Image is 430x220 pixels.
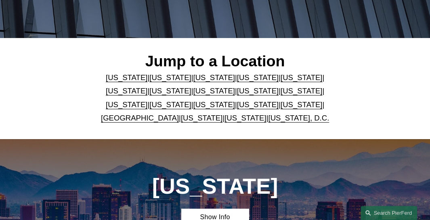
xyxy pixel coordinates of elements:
a: [US_STATE] [237,100,279,109]
a: [US_STATE] [237,87,279,95]
a: [US_STATE] [181,114,222,122]
a: Search this site [361,206,417,220]
a: [US_STATE] [149,73,191,82]
p: | | | | | | | | | | | | | | | | | | [97,71,333,125]
a: [GEOGRAPHIC_DATA] [101,114,179,122]
a: [US_STATE] [193,87,235,95]
a: [US_STATE] [224,114,266,122]
a: [US_STATE] [106,100,147,109]
a: [US_STATE], D.C. [268,114,329,122]
a: [US_STATE] [149,100,191,109]
a: [US_STATE] [193,73,235,82]
a: [US_STATE] [106,73,147,82]
a: [US_STATE] [281,73,322,82]
a: [US_STATE] [281,87,322,95]
a: [US_STATE] [237,73,279,82]
a: [US_STATE] [281,100,322,109]
a: [US_STATE] [149,87,191,95]
a: [US_STATE] [106,87,147,95]
h2: Jump to a Location [97,52,333,71]
a: [US_STATE] [193,100,235,109]
h1: [US_STATE] [131,174,299,199]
